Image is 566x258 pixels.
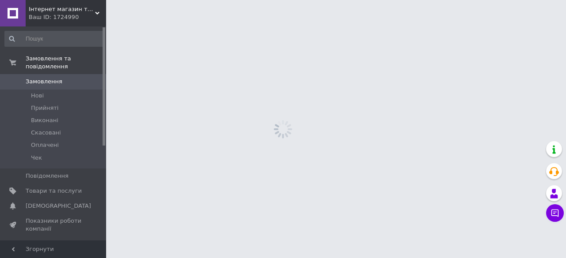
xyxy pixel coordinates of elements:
span: Оплачені [31,141,59,149]
div: Ваш ID: 1724990 [29,13,106,21]
span: Замовлення та повідомлення [26,55,106,71]
span: Повідомлення [26,172,69,180]
span: Виконані [31,116,58,124]
span: Прийняті [31,104,58,112]
span: Показники роботи компанії [26,217,82,233]
span: Нові [31,92,44,100]
span: Замовлення [26,78,62,86]
span: [DEMOGRAPHIC_DATA] [26,202,91,210]
span: Товари та послуги [26,187,82,195]
span: Чек [31,154,42,162]
span: Скасовані [31,129,61,137]
button: Чат з покупцем [546,204,564,222]
span: Інтернет магазин текстилю [29,5,95,13]
input: Пошук [4,31,104,47]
